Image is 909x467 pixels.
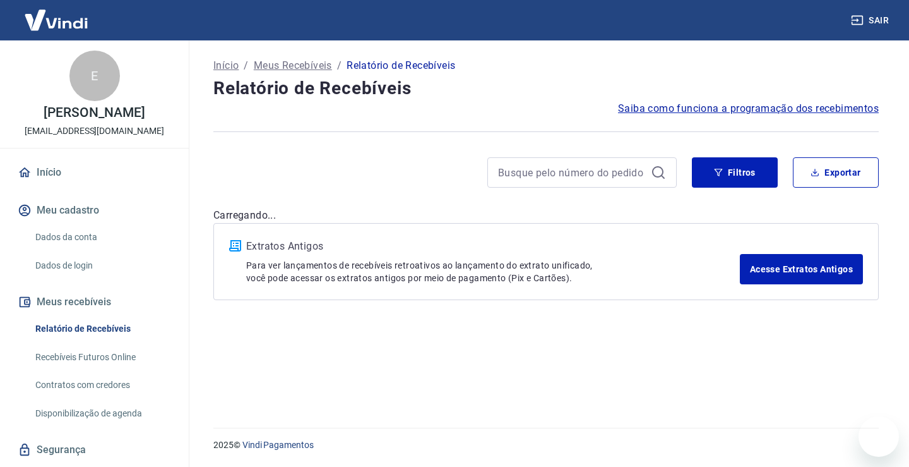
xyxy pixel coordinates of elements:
[242,440,314,450] a: Vindi Pagamentos
[858,416,899,457] iframe: Botão para abrir a janela de mensagens
[848,9,894,32] button: Sair
[254,58,332,73] a: Meus Recebíveis
[246,259,740,284] p: Para ver lançamentos de recebíveis retroativos ao lançamento do extrato unificado, você pode aces...
[244,58,248,73] p: /
[618,101,879,116] a: Saiba como funciona a programação dos recebimentos
[213,58,239,73] a: Início
[692,157,778,188] button: Filtros
[15,197,174,224] button: Meu cadastro
[30,316,174,342] a: Relatório de Recebíveis
[69,51,120,101] div: E
[229,240,241,252] img: ícone
[30,253,174,279] a: Dados de login
[213,208,879,223] p: Carregando...
[44,106,145,119] p: [PERSON_NAME]
[25,124,164,138] p: [EMAIL_ADDRESS][DOMAIN_NAME]
[337,58,342,73] p: /
[30,344,174,370] a: Recebíveis Futuros Online
[213,76,879,101] h4: Relatório de Recebíveis
[30,401,174,427] a: Disponibilização de agenda
[347,58,455,73] p: Relatório de Recebíveis
[15,436,174,464] a: Segurança
[30,224,174,250] a: Dados da conta
[15,159,174,186] a: Início
[30,372,174,398] a: Contratos com credores
[740,254,863,284] a: Acesse Extratos Antigos
[793,157,879,188] button: Exportar
[15,288,174,316] button: Meus recebíveis
[246,239,740,254] p: Extratos Antigos
[15,1,97,39] img: Vindi
[213,439,879,452] p: 2025 ©
[498,163,646,182] input: Busque pelo número do pedido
